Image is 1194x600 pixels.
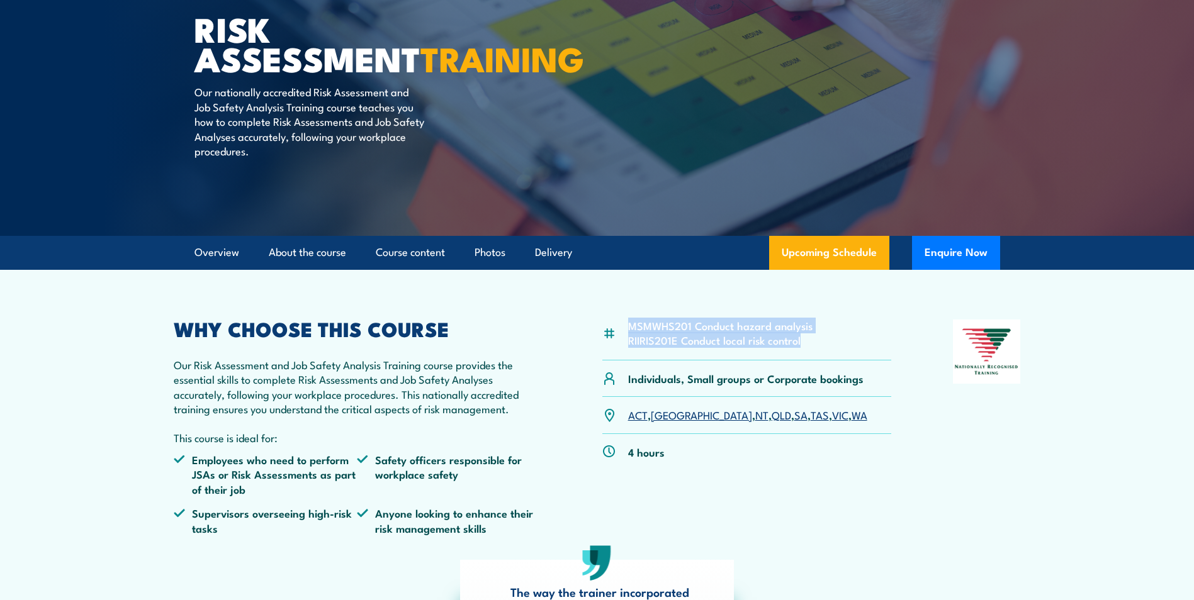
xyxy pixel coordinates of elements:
[628,333,813,347] li: RIIRIS201E Conduct local risk control
[811,407,829,422] a: TAS
[628,318,813,333] li: MSMWHS201 Conduct hazard analysis
[420,31,584,84] strong: TRAINING
[755,407,769,422] a: NT
[194,84,424,158] p: Our nationally accredited Risk Assessment and Job Safety Analysis Training course teaches you how...
[174,319,541,337] h2: WHY CHOOSE THIS COURSE
[832,407,848,422] a: VIC
[357,506,541,535] li: Anyone looking to enhance their risk management skills
[535,236,572,269] a: Delivery
[194,14,505,72] h1: Risk Assessment
[953,319,1021,384] img: Nationally Recognised Training logo.
[628,407,648,422] a: ACT
[174,452,358,496] li: Employees who need to perform JSAs or Risk Assessments as part of their job
[357,452,541,496] li: Safety officers responsible for workplace safety
[769,236,889,270] a: Upcoming Schedule
[174,357,541,416] p: Our Risk Assessment and Job Safety Analysis Training course provides the essential skills to comp...
[772,407,791,422] a: QLD
[912,236,1000,270] button: Enquire Now
[628,408,867,422] p: , , , , , , ,
[194,236,239,269] a: Overview
[628,445,665,459] p: 4 hours
[628,371,864,386] p: Individuals, Small groups or Corporate bookings
[174,506,358,535] li: Supervisors overseeing high-risk tasks
[376,236,445,269] a: Course content
[852,407,867,422] a: WA
[651,407,752,422] a: [GEOGRAPHIC_DATA]
[794,407,808,422] a: SA
[475,236,505,269] a: Photos
[174,430,541,445] p: This course is ideal for:
[269,236,346,269] a: About the course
